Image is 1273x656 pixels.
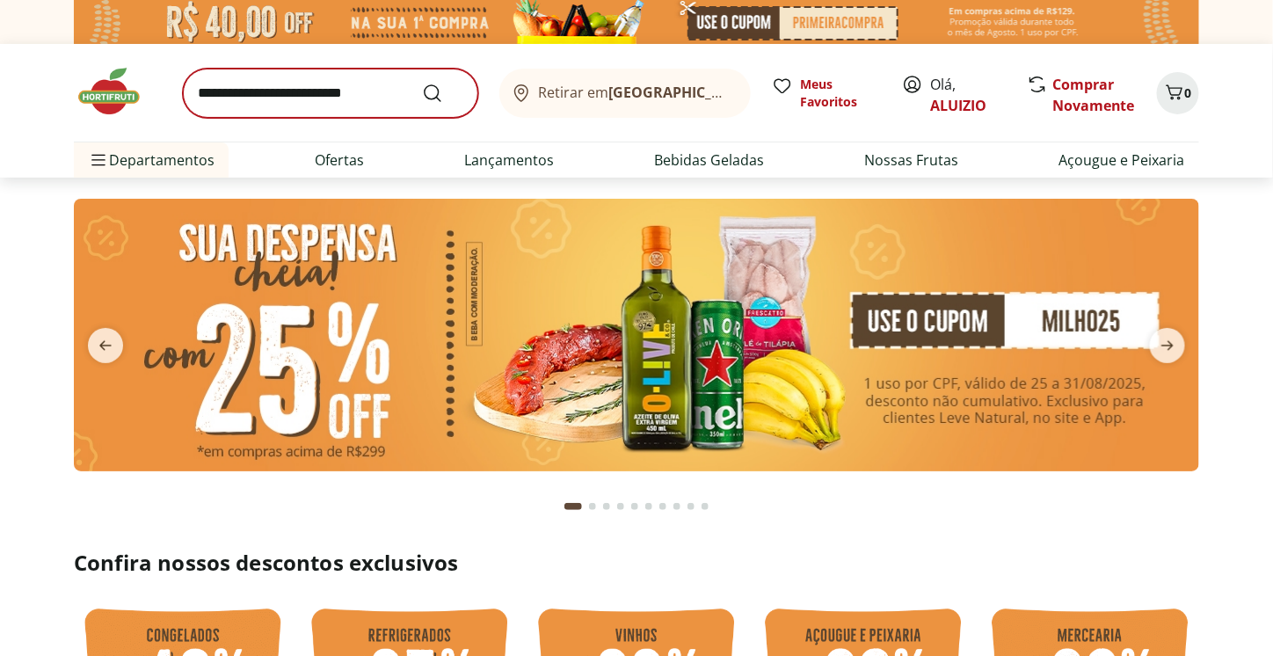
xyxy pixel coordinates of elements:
button: Retirar em[GEOGRAPHIC_DATA]/[GEOGRAPHIC_DATA] [499,69,751,118]
button: Go to page 7 from fs-carousel [656,485,670,528]
a: Nossas Frutas [865,149,959,171]
img: cupom [74,199,1199,471]
input: search [183,69,478,118]
span: Departamentos [88,139,215,181]
span: Meus Favoritos [800,76,881,111]
img: Hortifruti [74,65,162,118]
button: Submit Search [422,83,464,104]
button: previous [74,328,137,363]
button: Go to page 9 from fs-carousel [684,485,698,528]
button: Go to page 8 from fs-carousel [670,485,684,528]
button: Go to page 10 from fs-carousel [698,485,712,528]
button: Go to page 3 from fs-carousel [600,485,614,528]
button: Carrinho [1157,72,1199,114]
a: Ofertas [315,149,364,171]
button: Go to page 2 from fs-carousel [586,485,600,528]
button: Current page from fs-carousel [561,485,586,528]
a: ALUIZIO [930,96,986,115]
button: Go to page 6 from fs-carousel [642,485,656,528]
button: Menu [88,139,109,181]
span: Retirar em [539,84,733,100]
button: Go to page 4 from fs-carousel [614,485,628,528]
span: Olá, [930,74,1008,116]
b: [GEOGRAPHIC_DATA]/[GEOGRAPHIC_DATA] [609,83,906,102]
a: Açougue e Peixaria [1059,149,1185,171]
span: 0 [1185,84,1192,101]
a: Meus Favoritos [772,76,881,111]
a: Bebidas Geladas [655,149,765,171]
button: Go to page 5 from fs-carousel [628,485,642,528]
button: next [1136,328,1199,363]
h2: Confira nossos descontos exclusivos [74,549,1199,577]
a: Comprar Novamente [1052,75,1135,115]
a: Lançamentos [464,149,554,171]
